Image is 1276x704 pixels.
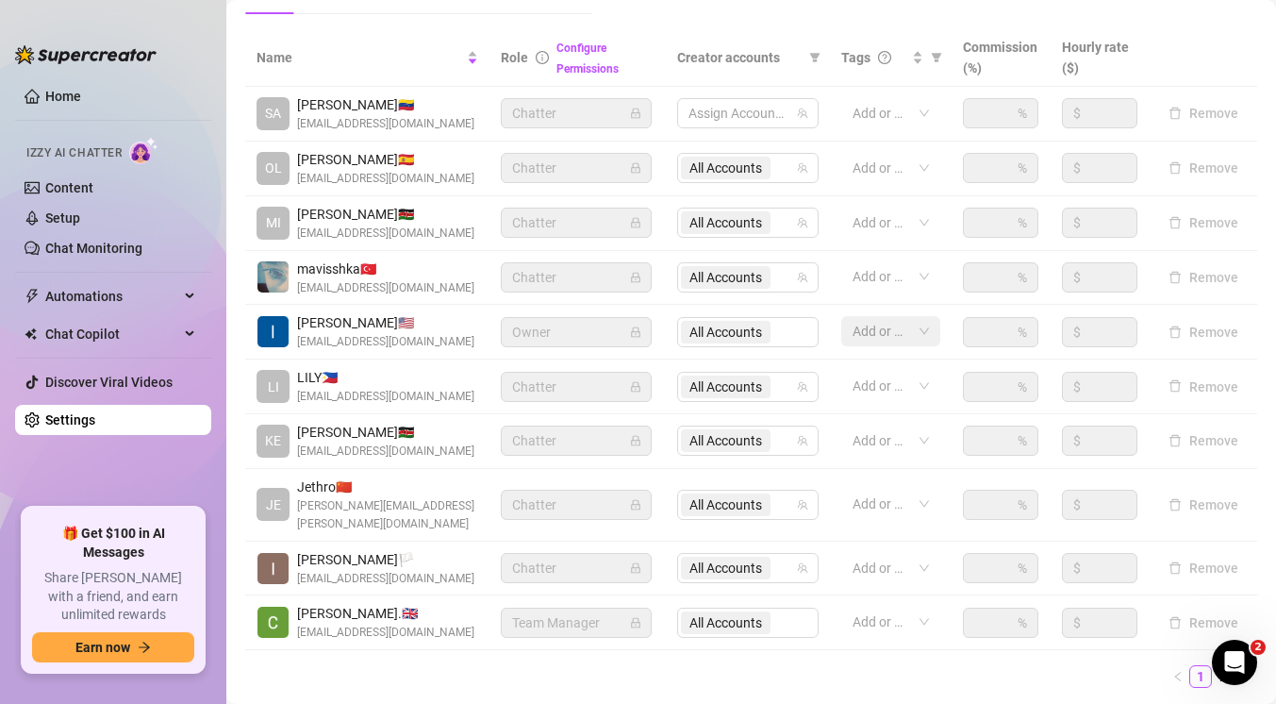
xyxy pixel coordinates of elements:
span: Owner [512,318,640,346]
button: Remove [1161,266,1246,289]
span: Chatter [512,491,640,519]
span: Chatter [512,99,640,127]
span: Chatter [512,209,640,237]
span: Share [PERSON_NAME] with a friend, and earn unlimited rewards [32,569,194,625]
span: Jethro 🇨🇳 [297,477,478,497]
a: Chat Monitoring [45,241,142,256]
span: Chatter [512,427,640,455]
li: 1 [1189,665,1212,688]
span: team [797,499,808,511]
span: Chat Copilot [45,319,179,349]
span: All Accounts [689,377,762,397]
span: left [1172,671,1184,682]
span: All Accounts [681,429,771,452]
span: All Accounts [689,494,762,515]
span: team [797,272,808,283]
th: Commission (%) [952,29,1051,87]
span: Chatter [512,554,640,582]
img: Cherry Berry [257,607,289,638]
span: Izzy AI Chatter [26,144,122,162]
img: lisamarie quintana [257,316,289,347]
span: [EMAIL_ADDRESS][DOMAIN_NAME] [297,225,474,243]
span: [EMAIL_ADDRESS][DOMAIN_NAME] [297,279,474,297]
span: [EMAIL_ADDRESS][DOMAIN_NAME] [297,333,474,351]
span: [PERSON_NAME] 🇰🇪 [297,204,474,225]
span: Chatter [512,154,640,182]
span: filter [805,43,824,72]
img: mavisshka [257,261,289,293]
span: team [797,162,808,174]
button: Remove [1161,211,1246,234]
span: lock [630,217,641,228]
span: [EMAIL_ADDRESS][DOMAIN_NAME] [297,443,474,461]
a: Content [45,180,93,195]
span: team [797,108,808,119]
a: Settings [45,412,95,427]
span: All Accounts [681,376,771,398]
span: thunderbolt [25,289,40,304]
img: AI Chatter [129,137,158,164]
span: [EMAIL_ADDRESS][DOMAIN_NAME] [297,170,474,188]
span: LILY 🇵🇭 [297,367,474,388]
span: lock [630,617,641,629]
span: team [797,435,808,446]
span: filter [931,52,942,63]
span: All Accounts [681,157,771,179]
button: Remove [1161,157,1246,179]
button: Remove [1161,321,1246,344]
span: lock [630,435,641,446]
span: 🎁 Get $100 in AI Messages [32,525,194,562]
span: Name [257,47,463,68]
button: Remove [1161,102,1246,125]
span: Automations [45,281,179,311]
th: Name [245,29,489,87]
a: Setup [45,210,80,226]
span: 2 [1251,640,1266,655]
a: Configure Permissions [556,42,619,75]
button: Remove [1161,376,1246,398]
span: lock [630,108,641,119]
span: All Accounts [681,211,771,234]
span: All Accounts [681,557,771,579]
span: Team Manager [512,609,640,637]
span: Role [501,50,528,65]
span: Creator accounts [677,47,802,68]
span: info-circle [536,51,549,64]
span: All Accounts [689,158,762,178]
span: lock [630,499,641,511]
span: Tags [841,47,870,68]
span: Chatter [512,263,640,292]
span: OL [265,158,282,178]
img: Chat Copilot [25,327,37,341]
span: team [797,381,808,393]
span: [PERSON_NAME] 🇪🇸 [297,149,474,170]
span: team [797,562,808,574]
span: lock [630,327,641,338]
span: [PERSON_NAME] 🏳️ [297,549,474,570]
span: [EMAIL_ADDRESS][DOMAIN_NAME] [297,388,474,406]
a: 1 [1190,666,1211,687]
span: [PERSON_NAME][EMAIL_ADDRESS][PERSON_NAME][DOMAIN_NAME] [297,497,478,533]
li: Previous Page [1167,665,1189,688]
span: All Accounts [689,267,762,288]
span: lock [630,381,641,393]
button: Remove [1161,429,1246,452]
span: lock [630,162,641,174]
img: Ishan Sharma [257,553,289,584]
span: Earn now [75,640,130,655]
span: All Accounts [681,494,771,516]
button: Remove [1161,557,1246,579]
span: lock [630,272,641,283]
span: MI [266,212,281,233]
img: logo-BBDzfeDw.svg [15,45,157,64]
span: [EMAIL_ADDRESS][DOMAIN_NAME] [297,115,474,133]
span: filter [927,43,946,72]
button: left [1167,665,1189,688]
span: filter [809,52,820,63]
a: Home [45,89,81,104]
span: [PERSON_NAME] 🇰🇪 [297,422,474,443]
span: Chatter [512,373,640,401]
span: JE [266,494,281,515]
span: LI [268,377,279,397]
span: lock [630,562,641,574]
